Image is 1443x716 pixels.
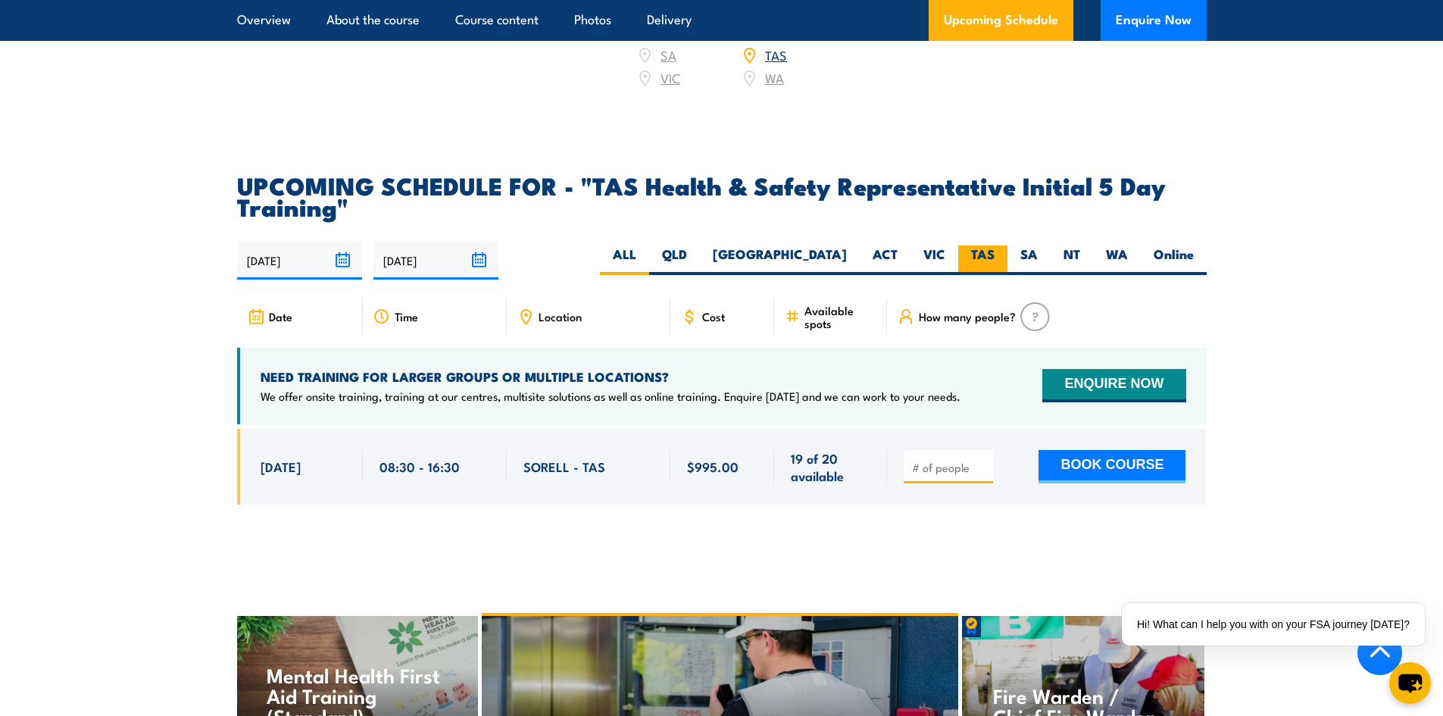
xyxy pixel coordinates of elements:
[919,310,1016,323] span: How many people?
[649,245,700,275] label: QLD
[1389,662,1431,704] button: chat-button
[702,310,725,323] span: Cost
[1007,245,1051,275] label: SA
[804,304,876,330] span: Available spots
[1042,369,1185,402] button: ENQUIRE NOW
[1051,245,1093,275] label: NT
[523,458,605,475] span: SORELL - TAS
[687,458,739,475] span: $995.00
[373,241,498,280] input: To date
[1141,245,1207,275] label: Online
[958,245,1007,275] label: TAS
[910,245,958,275] label: VIC
[237,174,1207,217] h2: UPCOMING SCHEDULE FOR - "TAS Health & Safety Representative Initial 5 Day Training"
[395,310,418,323] span: Time
[269,310,292,323] span: Date
[379,458,460,475] span: 08:30 - 16:30
[261,389,960,404] p: We offer onsite training, training at our centres, multisite solutions as well as online training...
[1039,450,1185,483] button: BOOK COURSE
[1093,245,1141,275] label: WA
[237,241,362,280] input: From date
[261,368,960,385] h4: NEED TRAINING FOR LARGER GROUPS OR MULTIPLE LOCATIONS?
[912,460,988,475] input: # of people
[1122,603,1425,646] div: Hi! What can I help you with on your FSA journey [DATE]?
[860,245,910,275] label: ACT
[600,245,649,275] label: ALL
[765,45,787,64] a: TAS
[539,310,582,323] span: Location
[700,245,860,275] label: [GEOGRAPHIC_DATA]
[791,449,870,485] span: 19 of 20 available
[261,458,301,475] span: [DATE]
